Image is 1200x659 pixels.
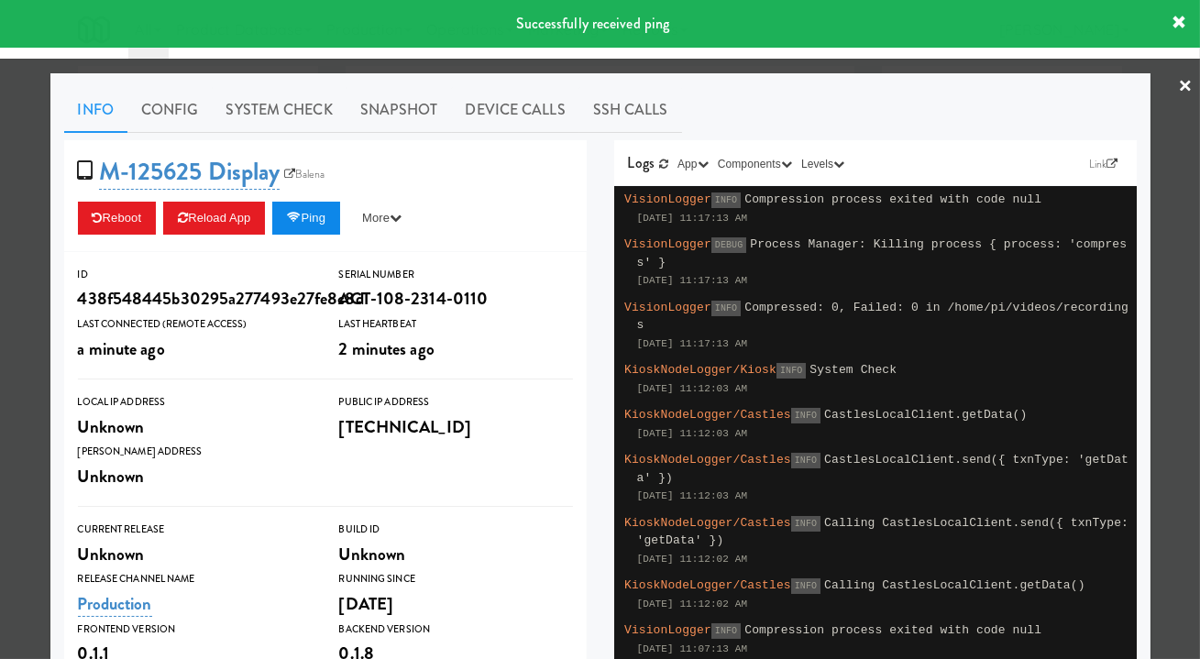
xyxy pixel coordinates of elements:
[78,461,312,492] div: Unknown
[637,428,748,439] span: [DATE] 11:12:03 AM
[711,237,747,253] span: DEBUG
[624,453,791,467] span: KioskNodeLogger/Castles
[673,155,713,173] button: App
[791,453,820,468] span: INFO
[78,393,312,412] div: Local IP Address
[1178,59,1193,115] a: ×
[99,154,281,190] a: M-125625 Display
[78,283,312,314] div: 438f548445b30295a277493e27fe8c8d
[791,408,820,423] span: INFO
[78,539,312,570] div: Unknown
[272,202,340,235] button: Ping
[637,643,748,654] span: [DATE] 11:07:13 AM
[339,621,573,639] div: Backend Version
[637,383,748,394] span: [DATE] 11:12:03 AM
[339,412,573,443] div: [TECHNICAL_ID]
[713,155,797,173] button: Components
[78,412,312,443] div: Unknown
[797,155,849,173] button: Levels
[78,266,312,284] div: ID
[776,363,806,379] span: INFO
[213,87,347,133] a: System Check
[637,275,748,286] span: [DATE] 11:17:13 AM
[78,570,312,588] div: Release Channel Name
[809,363,897,377] span: System Check
[824,578,1084,592] span: Calling CastlesLocalClient.getData()
[78,591,152,617] a: Production
[791,516,820,532] span: INFO
[637,213,748,224] span: [DATE] 11:17:13 AM
[624,578,791,592] span: KioskNodeLogger/Castles
[637,516,1129,548] span: Calling CastlesLocalClient.send({ txnType: 'getData' })
[1084,155,1123,173] a: Link
[339,393,573,412] div: Public IP Address
[339,539,573,570] div: Unknown
[791,578,820,594] span: INFO
[711,192,741,208] span: INFO
[339,570,573,588] div: Running Since
[624,192,711,206] span: VisionLogger
[744,192,1041,206] span: Compression process exited with code null
[624,237,711,251] span: VisionLogger
[347,202,416,235] button: More
[637,554,748,565] span: [DATE] 11:12:02 AM
[339,336,435,361] span: 2 minutes ago
[339,591,394,616] span: [DATE]
[637,338,748,349] span: [DATE] 11:17:13 AM
[637,301,1129,333] span: Compressed: 0, Failed: 0 in /home/pi/videos/recordings
[824,408,1027,422] span: CastlesLocalClient.getData()
[628,152,655,173] span: Logs
[64,87,127,133] a: Info
[78,621,312,639] div: Frontend Version
[516,13,670,34] span: Successfully received ping
[711,301,741,316] span: INFO
[339,266,573,284] div: Serial Number
[637,237,1128,269] span: Process Manager: Killing process { process: 'compress' }
[78,336,165,361] span: a minute ago
[163,202,265,235] button: Reload App
[637,599,748,610] span: [DATE] 11:12:02 AM
[339,521,573,539] div: Build Id
[579,87,682,133] a: SSH Calls
[78,521,312,539] div: Current Release
[624,301,711,314] span: VisionLogger
[637,490,748,501] span: [DATE] 11:12:03 AM
[280,165,329,183] a: Balena
[744,623,1041,637] span: Compression process exited with code null
[624,408,791,422] span: KioskNodeLogger/Castles
[78,202,157,235] button: Reboot
[624,363,776,377] span: KioskNodeLogger/Kiosk
[339,283,573,314] div: ACT-108-2314-0110
[637,453,1129,485] span: CastlesLocalClient.send({ txnType: 'getData' })
[452,87,579,133] a: Device Calls
[347,87,452,133] a: Snapshot
[78,443,312,461] div: [PERSON_NAME] Address
[78,315,312,334] div: Last Connected (Remote Access)
[624,516,791,530] span: KioskNodeLogger/Castles
[339,315,573,334] div: Last Heartbeat
[624,623,711,637] span: VisionLogger
[127,87,213,133] a: Config
[711,623,741,639] span: INFO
